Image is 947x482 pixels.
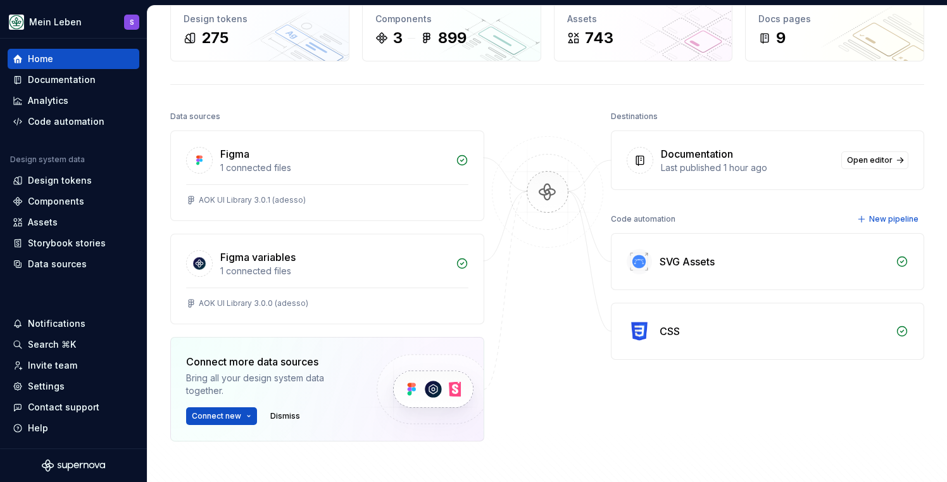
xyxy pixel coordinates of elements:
[8,418,139,438] button: Help
[661,162,834,174] div: Last published 1 hour ago
[28,73,96,86] div: Documentation
[220,146,249,162] div: Figma
[28,317,85,330] div: Notifications
[585,28,613,48] div: 743
[199,298,308,308] div: AOK UI Library 3.0.0 (adesso)
[841,151,908,169] a: Open editor
[8,212,139,232] a: Assets
[186,354,355,369] div: Connect more data sources
[28,53,53,65] div: Home
[28,338,76,351] div: Search ⌘K
[847,155,893,165] span: Open editor
[28,115,104,128] div: Code automation
[8,111,139,132] a: Code automation
[199,195,306,205] div: AOK UI Library 3.0.1 (adesso)
[660,254,715,269] div: SVG Assets
[8,70,139,90] a: Documentation
[28,380,65,393] div: Settings
[28,237,106,250] div: Storybook stories
[660,324,680,339] div: CSS
[170,130,484,221] a: Figma1 connected filesAOK UI Library 3.0.1 (adesso)
[8,254,139,274] a: Data sources
[186,372,355,397] div: Bring all your design system data together.
[220,265,448,277] div: 1 connected files
[10,155,85,165] div: Design system data
[220,250,296,265] div: Figma variables
[8,91,139,111] a: Analytics
[270,411,300,421] span: Dismiss
[8,355,139,376] a: Invite team
[8,233,139,253] a: Storybook stories
[8,376,139,396] a: Settings
[28,94,68,107] div: Analytics
[8,314,139,334] button: Notifications
[28,258,87,270] div: Data sources
[661,146,733,162] div: Documentation
[265,407,306,425] button: Dismiss
[184,13,336,25] div: Design tokens
[28,359,77,372] div: Invite team
[611,210,675,228] div: Code automation
[611,108,658,125] div: Destinations
[192,411,241,421] span: Connect new
[28,174,92,187] div: Design tokens
[201,28,229,48] div: 275
[170,234,484,324] a: Figma variables1 connected filesAOK UI Library 3.0.0 (adesso)
[29,16,82,29] div: Mein Leben
[758,13,911,25] div: Docs pages
[28,216,58,229] div: Assets
[130,17,134,27] div: S
[28,401,99,414] div: Contact support
[8,170,139,191] a: Design tokens
[375,13,528,25] div: Components
[853,210,924,228] button: New pipeline
[3,8,144,35] button: Mein LebenS
[776,28,786,48] div: 9
[8,397,139,417] button: Contact support
[220,162,448,174] div: 1 connected files
[28,422,48,434] div: Help
[9,15,24,30] img: df5db9ef-aba0-4771-bf51-9763b7497661.png
[438,28,467,48] div: 899
[186,407,257,425] button: Connect new
[8,191,139,212] a: Components
[393,28,403,48] div: 3
[42,459,105,472] svg: Supernova Logo
[8,49,139,69] a: Home
[567,13,720,25] div: Assets
[869,214,919,224] span: New pipeline
[170,108,220,125] div: Data sources
[28,195,84,208] div: Components
[8,334,139,355] button: Search ⌘K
